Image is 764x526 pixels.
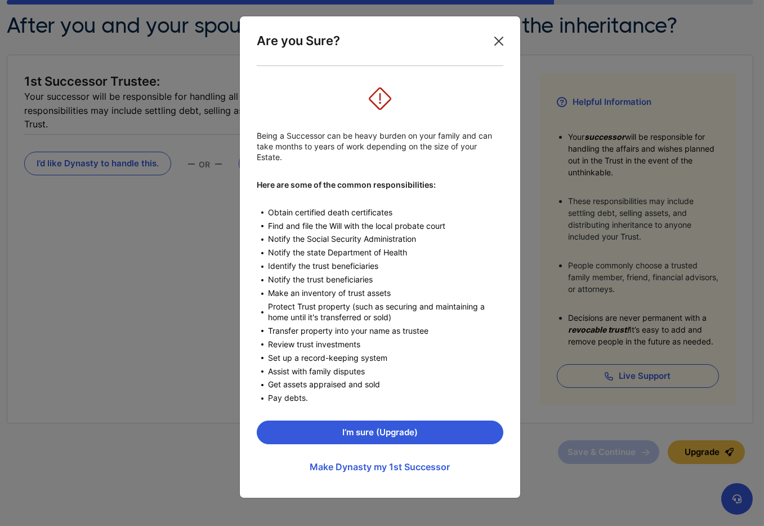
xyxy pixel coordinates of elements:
div: Being a Successor can be heavy burden on your family and can take months to years of work dependi... [257,83,503,404]
span: Here are some of the common responsibilities: [257,180,436,191]
span: Notify the Social Security Administration [268,234,503,245]
span: Identify the trust beneficiaries [268,261,503,272]
div: Are you Sure? [257,33,340,48]
span: Obtain certified death certificates [268,207,503,218]
span: Notify the trust beneficiaries [268,275,503,285]
span: Pay debts. [268,393,503,404]
span: Assist with family disputes [268,366,503,377]
span: Find and file the Will with the local probate court [268,221,503,232]
button: I’m sure (Upgrade) [257,421,503,444]
span: Transfer property into your name as trustee [268,326,503,337]
a: Make Dynasty my 1st Successor [257,453,503,481]
span: Review trust investments [268,339,503,350]
span: Set up a record-keeping system [268,353,503,364]
span: Protect Trust property (such as securing and maintaining a home until it's transferred or sold) [268,302,503,323]
span: Notify the state Department of Health [268,247,503,258]
button: Close [490,32,508,50]
span: Get assets appraised and sold [268,379,503,390]
span: Make an inventory of trust assets [268,288,503,299]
